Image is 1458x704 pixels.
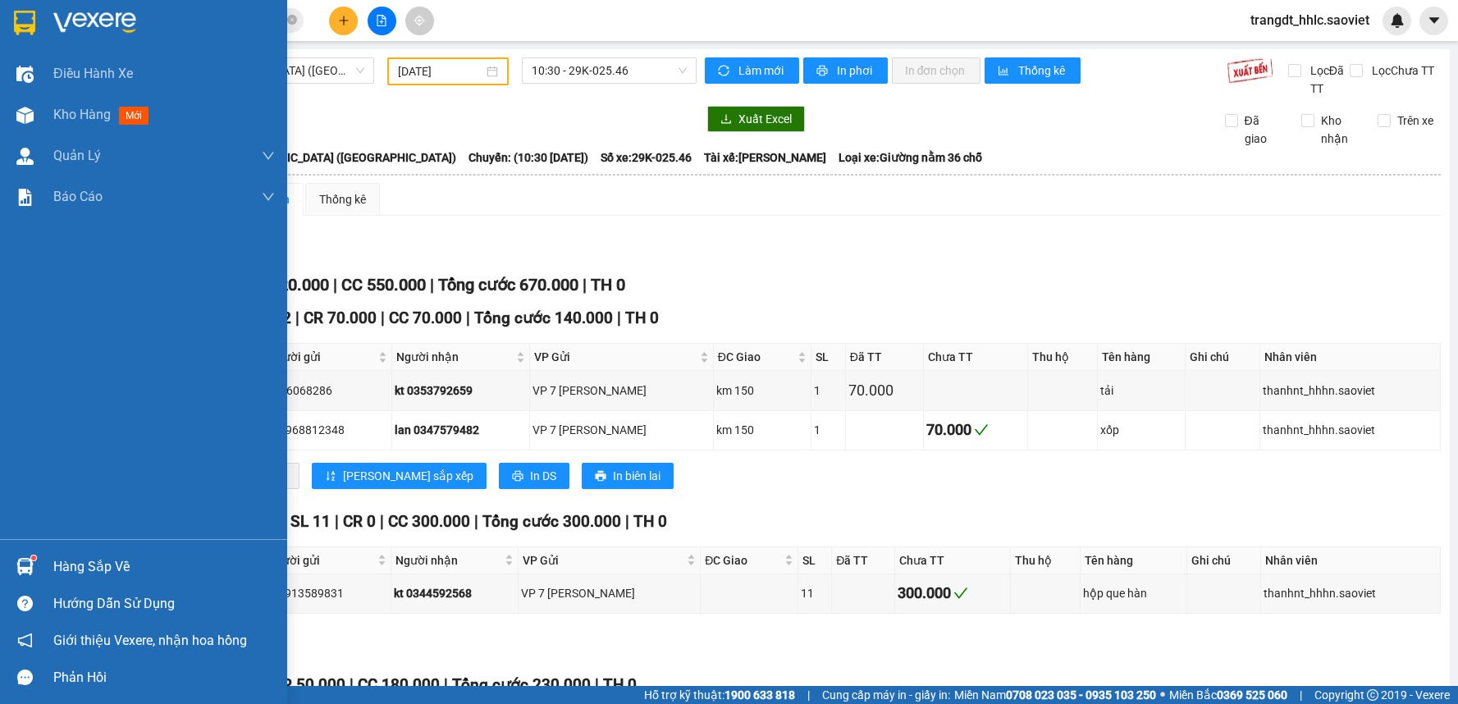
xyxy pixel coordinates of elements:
[953,586,968,601] span: check
[1028,344,1099,371] th: Thu hộ
[807,686,810,704] span: |
[583,275,587,295] span: |
[1427,13,1442,28] span: caret-down
[267,421,389,439] div: kt 0968812348
[707,106,805,132] button: downloadXuất Excel
[31,555,36,560] sup: 1
[444,675,448,694] span: |
[954,686,1156,704] span: Miền Nam
[430,275,434,295] span: |
[335,512,339,531] span: |
[53,592,275,616] div: Hướng dẫn sử dụng
[591,275,625,295] span: TH 0
[532,421,710,439] div: VP 7 [PERSON_NAME]
[53,63,133,84] span: Điều hành xe
[720,113,732,126] span: download
[1419,7,1448,35] button: caret-down
[1237,10,1383,30] span: trangdt_hhlc.saoviet
[803,57,888,84] button: printerIn phơi
[329,7,358,35] button: plus
[405,7,434,35] button: aim
[482,512,621,531] span: Tổng cước 300.000
[814,421,842,439] div: 1
[16,189,34,206] img: solution-icon
[452,675,591,694] span: Tổng cước 230.000
[532,58,687,83] span: 10:30 - 29K-025.46
[1081,547,1186,574] th: Tên hàng
[16,148,34,165] img: warehouse-icon
[1314,112,1365,148] span: Kho nhận
[1100,421,1182,439] div: xốp
[846,344,924,371] th: Đã TT
[534,348,696,366] span: VP Gửi
[266,584,387,602] div: kt 0913589831
[716,382,809,400] div: km 150
[625,512,629,531] span: |
[1300,686,1302,704] span: |
[380,512,384,531] span: |
[350,675,354,694] span: |
[519,574,701,614] td: VP 7 Phạm Văn Đồng
[595,675,599,694] span: |
[395,551,501,569] span: Người nhận
[368,7,396,35] button: file-add
[617,309,621,327] span: |
[474,512,478,531] span: |
[272,675,345,694] span: CR 50.000
[523,551,683,569] span: VP Gửi
[718,65,732,78] span: sync
[985,57,1081,84] button: bar-chartThống kê
[1169,686,1287,704] span: Miền Bắc
[926,418,1025,441] div: 70.000
[582,463,674,489] button: printerIn biên lai
[1263,421,1437,439] div: thanhnt_hhhn.saoviet
[1160,692,1165,698] span: ⚪️
[267,382,389,400] div: 0986068286
[1227,57,1273,84] img: 9k=
[395,421,527,439] div: lan 0347579482
[625,309,659,327] span: TH 0
[438,275,578,295] span: Tổng cước 670.000
[53,186,103,207] span: Báo cáo
[532,382,710,400] div: VP 7 [PERSON_NAME]
[325,470,336,483] span: sort-ascending
[466,309,470,327] span: |
[341,275,426,295] span: CC 550.000
[601,149,692,167] span: Số xe: 29K-025.46
[718,348,795,366] span: ĐC Giao
[895,547,1012,574] th: Chưa TT
[396,348,513,366] span: Người nhận
[53,665,275,690] div: Phản hồi
[1083,584,1183,602] div: hộp que hàn
[343,512,376,531] span: CR 0
[1217,688,1287,702] strong: 0369 525 060
[848,379,921,402] div: 70.000
[16,558,34,575] img: warehouse-icon
[343,467,473,485] span: [PERSON_NAME] sắp xếp
[1365,62,1437,80] span: Lọc Chưa TT
[1263,382,1437,400] div: thanhnt_hhhn.saoviet
[892,57,981,84] button: In đơn chọn
[705,57,799,84] button: syncLàm mới
[358,675,440,694] span: CC 180.000
[1304,62,1350,98] span: Lọc Đã TT
[603,675,637,694] span: TH 0
[338,15,350,26] span: plus
[738,62,786,80] span: Làm mới
[512,470,523,483] span: printer
[530,467,556,485] span: In DS
[644,686,795,704] span: Hỗ trợ kỹ thuật:
[262,149,275,162] span: down
[17,670,33,685] span: message
[53,107,111,122] span: Kho hàng
[705,551,781,569] span: ĐC Giao
[837,62,875,80] span: In phơi
[16,107,34,124] img: warehouse-icon
[595,470,606,483] span: printer
[53,630,247,651] span: Giới thiệu Vexere, nhận hoa hồng
[17,633,33,648] span: notification
[474,309,613,327] span: Tổng cước 140.000
[319,190,366,208] div: Thống kê
[801,584,829,602] div: 11
[333,275,337,295] span: |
